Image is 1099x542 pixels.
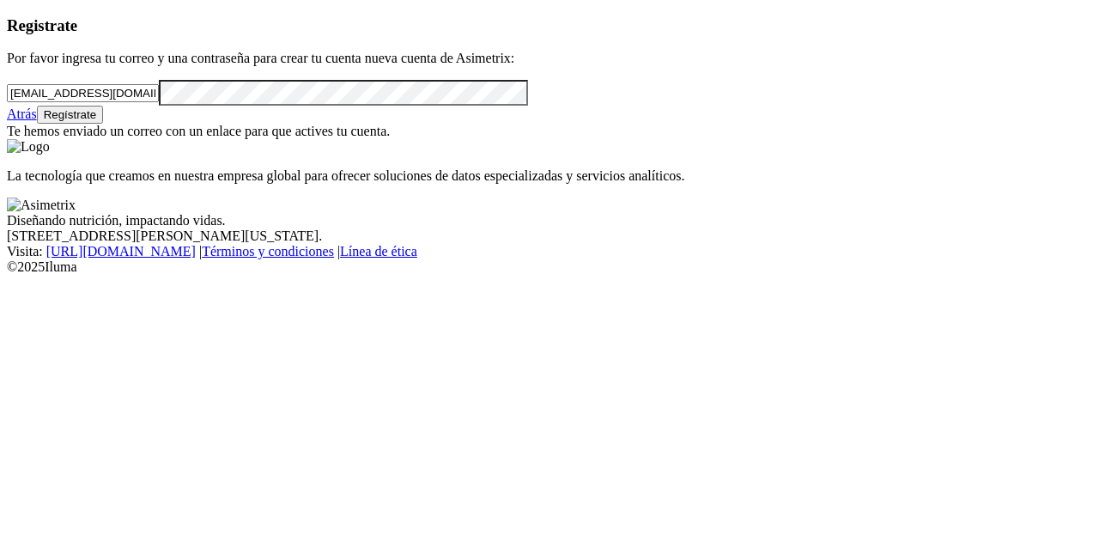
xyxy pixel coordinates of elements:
[7,84,159,102] input: Tu correo
[340,244,417,259] a: Línea de ética
[7,107,37,121] a: Atrás
[46,244,196,259] a: [URL][DOMAIN_NAME]
[7,259,1092,275] div: © 2025 Iluma
[7,124,1092,139] div: Te hemos enviado un correo con un enlace para que actives tu cuenta.
[7,244,1092,259] div: Visita : | |
[7,213,1092,228] div: Diseñando nutrición, impactando vidas.
[7,198,76,213] img: Asimetrix
[7,16,1092,35] h3: Registrate
[7,51,1092,66] p: Por favor ingresa tu correo y una contraseña para crear tu cuenta nueva cuenta de Asimetrix:
[37,106,104,124] button: Regístrate
[7,139,50,155] img: Logo
[7,168,1092,184] p: La tecnología que creamos en nuestra empresa global para ofrecer soluciones de datos especializad...
[7,228,1092,244] div: [STREET_ADDRESS][PERSON_NAME][US_STATE].
[202,244,334,259] a: Términos y condiciones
